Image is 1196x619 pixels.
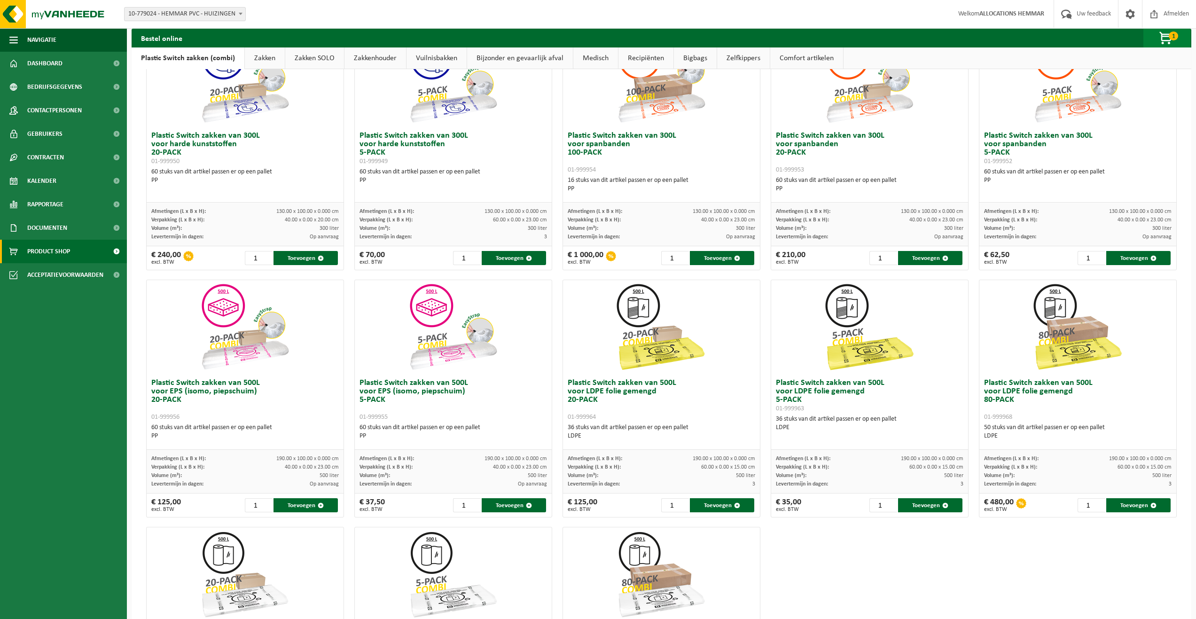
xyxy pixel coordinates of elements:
span: Dashboard [27,52,63,75]
span: Afmetingen (L x B x H): [776,209,830,214]
input: 1 [1078,251,1105,265]
span: 500 liter [1152,473,1172,478]
span: 60.00 x 0.00 x 15.00 cm [1118,464,1172,470]
button: Toevoegen [1106,498,1171,512]
a: Zakken [245,47,285,69]
a: Zelfkippers [717,47,770,69]
span: Volume (m³): [776,226,806,231]
span: 3 [544,234,547,240]
img: 01-999963 [822,280,916,374]
div: PP [568,185,755,193]
img: 01-999952 [1031,33,1125,127]
a: Bijzonder en gevaarlijk afval [467,47,573,69]
span: Op aanvraag [1142,234,1172,240]
span: Volume (m³): [568,226,598,231]
input: 1 [245,251,273,265]
span: Verpakking (L x B x H): [776,217,829,223]
span: 190.00 x 100.00 x 0.000 cm [485,456,547,462]
span: 01-999968 [984,414,1012,421]
span: Verpakking (L x B x H): [360,464,413,470]
h3: Plastic Switch zakken van 300L voor spanbanden 100-PACK [568,132,755,174]
span: excl. BTW [568,259,603,265]
span: Rapportage [27,193,63,216]
span: 60.00 x 0.00 x 23.00 cm [493,217,547,223]
input: 1 [661,498,689,512]
a: Vuilnisbakken [406,47,467,69]
span: 130.00 x 100.00 x 0.000 cm [485,209,547,214]
span: Op aanvraag [726,234,755,240]
span: Levertermijn in dagen: [151,234,203,240]
span: Kalender [27,169,56,193]
span: Verpakking (L x B x H): [151,464,204,470]
div: PP [984,176,1172,185]
span: Levertermijn in dagen: [984,481,1036,487]
span: 190.00 x 100.00 x 0.000 cm [901,456,963,462]
input: 1 [1078,498,1105,512]
span: Volume (m³): [776,473,806,478]
h3: Plastic Switch zakken van 500L voor EPS (isomo, piepschuim) 5-PACK [360,379,547,421]
span: 40.00 x 0.00 x 23.00 cm [285,464,339,470]
h3: Plastic Switch zakken van 300L voor spanbanden 5-PACK [984,132,1172,165]
span: Afmetingen (L x B x H): [568,456,622,462]
span: 10-779024 - HEMMAR PVC - HUIZINGEN [124,7,246,21]
span: Afmetingen (L x B x H): [360,209,414,214]
span: Op aanvraag [310,234,339,240]
span: Levertermijn in dagen: [776,234,828,240]
span: Verpakking (L x B x H): [984,464,1037,470]
span: Levertermijn in dagen: [776,481,828,487]
a: Recipiënten [618,47,673,69]
div: € 125,00 [568,498,597,512]
div: € 62,50 [984,251,1009,265]
span: Navigatie [27,28,56,52]
span: 1 [1169,31,1178,40]
img: 01-999954 [614,33,708,127]
span: excl. BTW [151,259,181,265]
input: 1 [661,251,689,265]
div: € 480,00 [984,498,1014,512]
span: Levertermijn in dagen: [984,234,1036,240]
button: Toevoegen [274,498,338,512]
span: Volume (m³): [360,226,390,231]
span: Verpakking (L x B x H): [360,217,413,223]
h3: Plastic Switch zakken van 300L voor harde kunststoffen 5-PACK [360,132,547,165]
a: Zakkenhouder [344,47,406,69]
button: Toevoegen [482,251,546,265]
div: 60 stuks van dit artikel passen er op een pallet [360,423,547,440]
h3: Plastic Switch zakken van 500L voor LDPE folie gemengd 20-PACK [568,379,755,421]
span: Verpakking (L x B x H): [776,464,829,470]
div: 36 stuks van dit artikel passen er op een pallet [568,423,755,440]
span: 40.00 x 0.00 x 23.00 cm [493,464,547,470]
span: Levertermijn in dagen: [151,481,203,487]
div: 60 stuks van dit artikel passen er op een pallet [151,168,339,185]
span: Volume (m³): [151,226,182,231]
button: Toevoegen [898,498,962,512]
span: 500 liter [736,473,755,478]
span: Volume (m³): [568,473,598,478]
span: 300 liter [320,226,339,231]
span: 3 [752,481,755,487]
span: 40.00 x 0.00 x 23.00 cm [1118,217,1172,223]
span: Volume (m³): [151,473,182,478]
span: Op aanvraag [518,481,547,487]
span: excl. BTW [984,507,1014,512]
a: Bigbags [674,47,717,69]
span: Op aanvraag [310,481,339,487]
span: Acceptatievoorwaarden [27,263,103,287]
div: € 35,00 [776,498,801,512]
button: Toevoegen [898,251,962,265]
span: Levertermijn in dagen: [360,481,412,487]
span: 01-999950 [151,158,180,165]
img: 01-999949 [406,33,500,127]
span: Afmetingen (L x B x H): [776,456,830,462]
input: 1 [245,498,273,512]
span: 01-999953 [776,166,804,173]
span: Afmetingen (L x B x H): [151,209,206,214]
span: 60.00 x 0.00 x 15.00 cm [701,464,755,470]
span: Afmetingen (L x B x H): [360,456,414,462]
span: 01-999955 [360,414,388,421]
div: LDPE [776,423,963,432]
span: Contactpersonen [27,99,82,122]
h3: Plastic Switch zakken van 300L voor spanbanden 20-PACK [776,132,963,174]
input: 1 [453,498,481,512]
a: Plastic Switch zakken (combi) [132,47,244,69]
